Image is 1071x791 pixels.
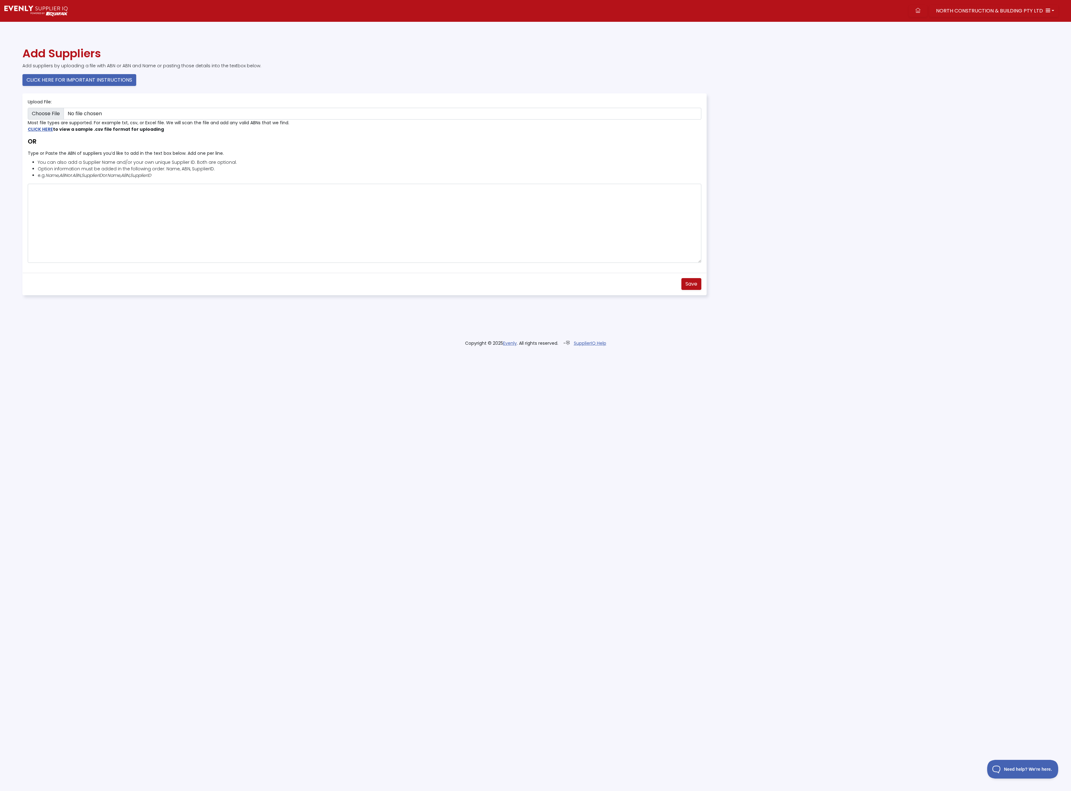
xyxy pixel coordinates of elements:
[22,63,876,69] p: Add suppliers by uploading a file with ABN or ABN and Name or pasting those details into the text...
[685,280,697,287] span: Save
[503,340,517,346] a: Evenly
[38,166,701,172] li: Option information must be added in the following order: Name, ABN, SupplierID.
[72,172,81,178] i: ABN
[681,278,701,290] button: Save
[433,340,638,347] div: Copyright © 2025 . All rights reserved. -
[28,120,701,126] div: Most file types are supported. For example txt, csv, or Excel file. We will scan the file and add...
[107,172,120,178] i: Name
[28,126,53,132] a: CLICK HERE
[28,138,701,145] h5: OR
[28,99,52,105] label: Upload File:
[936,7,1043,14] span: NORTH CONSTRUCTION & BUILDING PTY LTD
[4,6,68,16] img: Supply Predict
[59,172,68,178] i: ABN
[22,74,136,86] button: CLICK HERE FOR IMPORTANT INSTRUCTIONS
[46,172,59,178] i: Name
[38,172,701,179] li: e.g. , or , or , ,
[28,150,224,157] label: Type or Paste the ABN of suppliers you’d like to add in the text box below. Add one per line.
[38,159,701,166] li: You can also add a Supplier Name and/or your own unique Supplier ID. Both are optional.
[987,760,1059,779] iframe: Toggle Customer Support
[574,340,606,346] a: SupplierIQ Help
[121,172,129,178] i: ABN
[929,5,1058,17] button: NORTH CONSTRUCTION & BUILDING PTY LTD
[28,126,164,132] strong: to view a sample .csv file format for uploading
[81,172,103,178] i: SupplierID
[130,172,151,178] i: SupplierID
[22,45,101,61] span: Add Suppliers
